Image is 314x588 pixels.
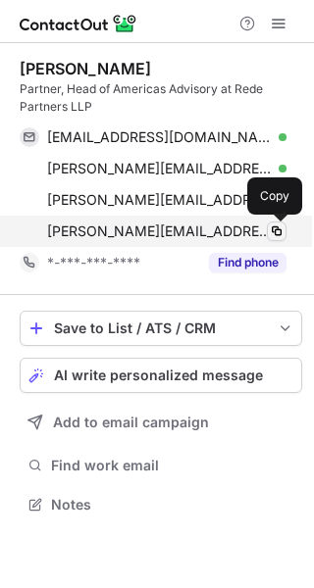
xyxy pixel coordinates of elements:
button: Notes [20,491,302,518]
span: [EMAIL_ADDRESS][DOMAIN_NAME] [47,128,272,146]
span: Find work email [51,457,294,474]
img: ContactOut v5.3.10 [20,12,137,35]
button: Add to email campaign [20,405,302,440]
span: AI write personalized message [54,367,263,383]
span: [PERSON_NAME][EMAIL_ADDRESS][PERSON_NAME][DOMAIN_NAME] [47,191,272,209]
div: [PERSON_NAME] [20,59,151,78]
button: Find work email [20,452,302,479]
div: Partner, Head of Americas Advisory at Rede Partners LLP [20,80,302,116]
button: AI write personalized message [20,358,302,393]
button: Reveal Button [209,253,287,272]
span: Add to email campaign [53,415,209,430]
span: [PERSON_NAME][EMAIL_ADDRESS][PERSON_NAME][DOMAIN_NAME] [47,222,272,240]
span: Notes [51,496,294,514]
span: [PERSON_NAME][EMAIL_ADDRESS][DOMAIN_NAME] [47,160,272,177]
button: save-profile-one-click [20,311,302,346]
div: Save to List / ATS / CRM [54,320,268,336]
